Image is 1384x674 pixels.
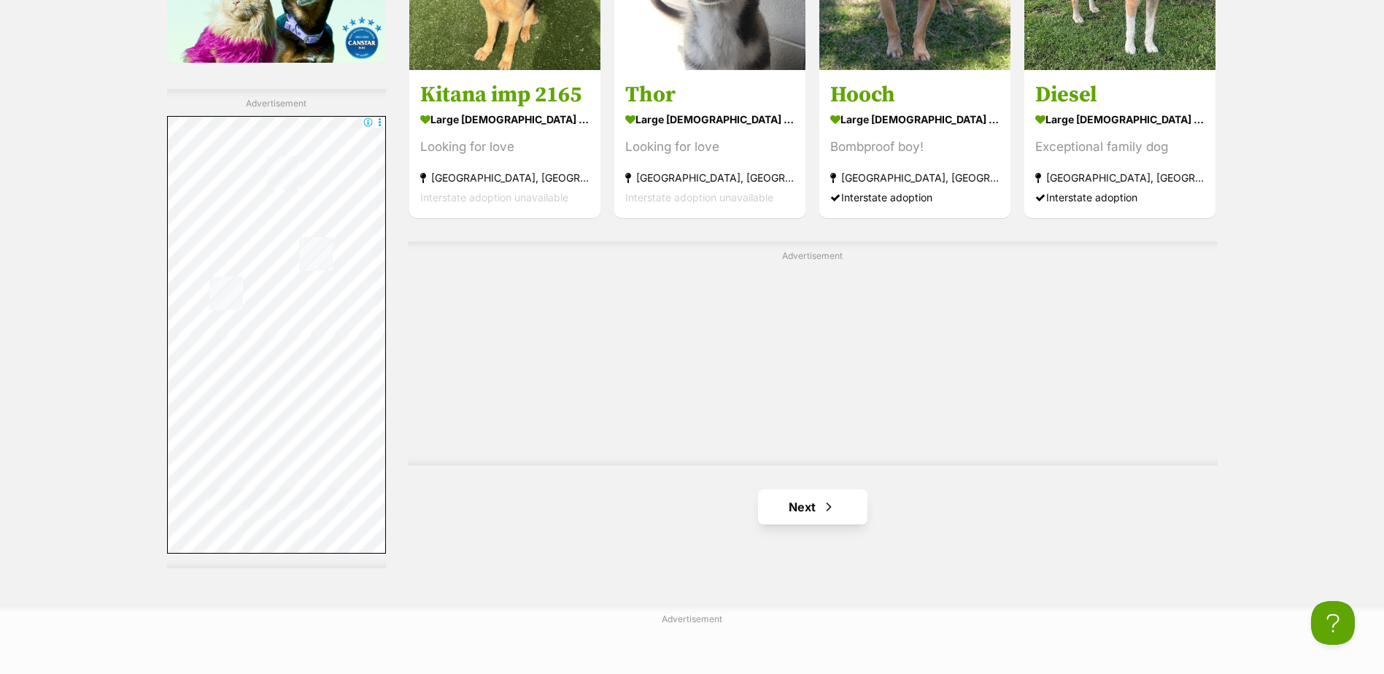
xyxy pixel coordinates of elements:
[830,109,1000,130] strong: large [DEMOGRAPHIC_DATA] Dog
[167,89,386,568] div: Advertisement
[830,137,1000,157] div: Bombproof boy!
[420,168,589,187] strong: [GEOGRAPHIC_DATA], [GEOGRAPHIC_DATA]
[420,81,589,109] h3: Kitana imp 2165
[625,109,795,130] strong: large [DEMOGRAPHIC_DATA] Dog
[1024,70,1215,218] a: Diesel large [DEMOGRAPHIC_DATA] Dog Exceptional family dog [GEOGRAPHIC_DATA], [GEOGRAPHIC_DATA] I...
[420,137,589,157] div: Looking for love
[1035,137,1205,157] div: Exceptional family dog
[1035,187,1205,207] div: Interstate adoption
[625,137,795,157] div: Looking for love
[459,268,1167,451] iframe: Advertisement
[420,109,589,130] strong: large [DEMOGRAPHIC_DATA] Dog
[167,116,386,554] iframe: Advertisement
[625,81,795,109] h3: Thor
[625,191,773,204] span: Interstate adoption unavailable
[625,168,795,187] strong: [GEOGRAPHIC_DATA], [GEOGRAPHIC_DATA]
[1311,601,1355,645] iframe: Help Scout Beacon - Open
[420,191,568,204] span: Interstate adoption unavailable
[819,70,1010,218] a: Hooch large [DEMOGRAPHIC_DATA] Dog Bombproof boy! [GEOGRAPHIC_DATA], [GEOGRAPHIC_DATA] Interstate...
[1035,109,1205,130] strong: large [DEMOGRAPHIC_DATA] Dog
[1035,168,1205,187] strong: [GEOGRAPHIC_DATA], [GEOGRAPHIC_DATA]
[408,241,1218,465] div: Advertisement
[409,70,600,218] a: Kitana imp 2165 large [DEMOGRAPHIC_DATA] Dog Looking for love [GEOGRAPHIC_DATA], [GEOGRAPHIC_DATA...
[408,489,1218,524] nav: Pagination
[830,187,1000,207] div: Interstate adoption
[830,168,1000,187] strong: [GEOGRAPHIC_DATA], [GEOGRAPHIC_DATA]
[1035,81,1205,109] h3: Diesel
[758,489,867,524] a: Next page
[830,81,1000,109] h3: Hooch
[614,70,805,218] a: Thor large [DEMOGRAPHIC_DATA] Dog Looking for love [GEOGRAPHIC_DATA], [GEOGRAPHIC_DATA] Interstat...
